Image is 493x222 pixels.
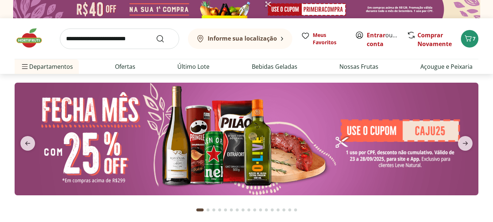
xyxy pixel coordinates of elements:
span: ou [367,31,399,48]
a: Nossas Frutas [339,62,378,71]
button: Go to page 17 from fs-carousel [293,201,299,219]
a: Ofertas [115,62,135,71]
button: Go to page 10 from fs-carousel [252,201,258,219]
button: Current page from fs-carousel [195,201,205,219]
button: Go to page 11 from fs-carousel [258,201,263,219]
button: Go to page 6 from fs-carousel [228,201,234,219]
button: Go to page 5 from fs-carousel [223,201,228,219]
a: Bebidas Geladas [252,62,297,71]
button: Go to page 4 from fs-carousel [217,201,223,219]
button: Go to page 14 from fs-carousel [275,201,281,219]
a: Meus Favoritos [301,31,346,46]
button: Go to page 8 from fs-carousel [240,201,246,219]
button: Go to page 2 from fs-carousel [205,201,211,219]
button: Go to page 16 from fs-carousel [287,201,293,219]
button: Carrinho [461,30,478,48]
a: Açougue e Peixaria [420,62,473,71]
button: Informe sua localização [188,29,292,49]
button: next [452,136,478,151]
a: Criar conta [367,31,407,48]
b: Informe sua localização [208,34,277,42]
button: Submit Search [156,34,173,43]
button: Go to page 15 from fs-carousel [281,201,287,219]
span: Meus Favoritos [313,31,346,46]
button: Menu [20,58,29,75]
img: Hortifruti [15,27,51,49]
button: Go to page 9 from fs-carousel [246,201,252,219]
button: Go to page 7 from fs-carousel [234,201,240,219]
span: 7 [473,35,475,42]
span: Departamentos [20,58,73,75]
button: previous [15,136,41,151]
a: Entrar [367,31,385,39]
img: banana [15,83,478,195]
button: Go to page 3 from fs-carousel [211,201,217,219]
button: Go to page 12 from fs-carousel [263,201,269,219]
input: search [60,29,179,49]
a: Último Lote [177,62,209,71]
button: Go to page 13 from fs-carousel [269,201,275,219]
a: Comprar Novamente [417,31,452,48]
